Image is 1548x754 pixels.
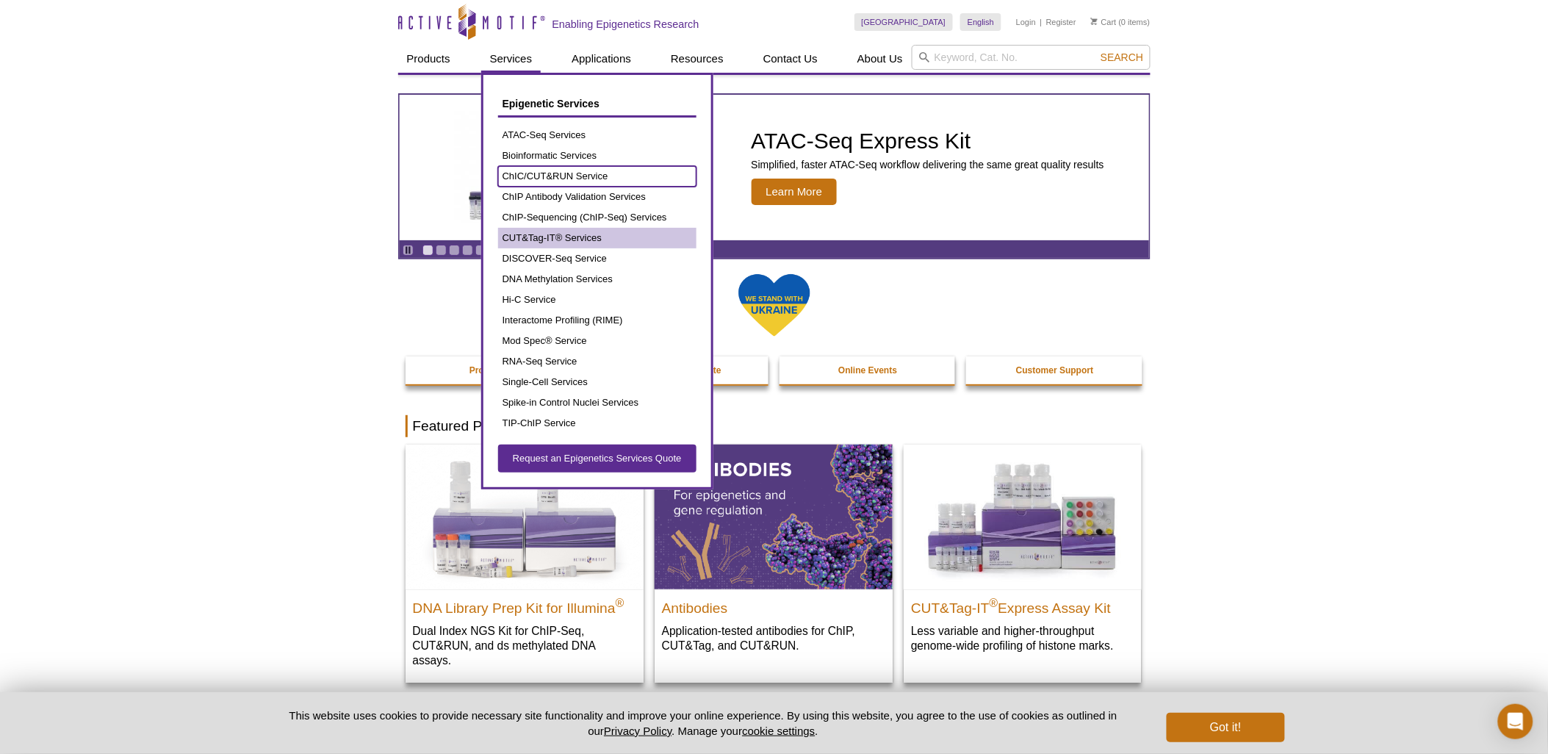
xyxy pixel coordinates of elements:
a: Privacy Policy [604,725,672,737]
h2: Featured Products [406,415,1143,437]
strong: Online Events [838,365,897,376]
h2: ATAC-Seq Express Kit [752,130,1104,152]
a: Go to slide 5 [475,245,486,256]
div: Open Intercom Messenger [1498,704,1533,739]
a: ChIC/CUT&RUN Service [498,166,696,187]
a: English [960,13,1001,31]
a: Mod Spec® Service [498,331,696,351]
a: Bioinformatic Services [498,146,696,166]
li: (0 items) [1091,13,1151,31]
a: Single-Cell Services [498,372,696,392]
input: Keyword, Cat. No. [912,45,1151,70]
strong: Promotions [469,365,519,376]
img: We Stand With Ukraine [738,273,811,338]
h2: DNA Library Prep Kit for Illumina [413,594,636,616]
a: About Us [849,45,912,73]
sup: ® [616,597,624,609]
a: DNA Library Prep Kit for Illumina DNA Library Prep Kit for Illumina® Dual Index NGS Kit for ChIP-... [406,445,644,682]
img: CUT&Tag-IT® Express Assay Kit [904,445,1142,589]
button: Got it! [1167,713,1284,742]
img: Your Cart [1091,18,1098,25]
a: Services [481,45,541,73]
h2: Antibodies [662,594,885,616]
h2: CUT&Tag-IT Express Assay Kit [911,594,1134,616]
a: Resources [662,45,732,73]
a: Go to slide 3 [449,245,460,256]
a: [GEOGRAPHIC_DATA] [854,13,954,31]
li: | [1040,13,1043,31]
p: Simplified, faster ATAC-Seq workflow delivering the same great quality results [752,158,1104,171]
a: Go to slide 4 [462,245,473,256]
a: Register [1046,17,1076,27]
a: Hi-C Service [498,290,696,310]
a: ATAC-Seq Services [498,125,696,146]
a: Applications [563,45,640,73]
a: Customer Support [966,356,1144,384]
article: ATAC-Seq Express Kit [400,95,1149,240]
span: Learn More [752,179,838,205]
a: Toggle autoplay [403,245,414,256]
a: Login [1016,17,1036,27]
a: Products [398,45,459,73]
a: Epigenetic Services [498,90,696,118]
p: This website uses cookies to provide necessary site functionality and improve your online experie... [264,708,1143,739]
strong: Customer Support [1016,365,1093,376]
a: Go to slide 1 [422,245,433,256]
sup: ® [990,597,998,609]
h2: Enabling Epigenetics Research [552,18,699,31]
a: Go to slide 2 [436,245,447,256]
p: Dual Index NGS Kit for ChIP-Seq, CUT&RUN, and ds methylated DNA assays. [413,623,636,668]
a: CUT&Tag-IT® Services [498,228,696,248]
a: RNA-Seq Service [498,351,696,372]
img: ATAC-Seq Express Kit [447,112,689,223]
a: Cart [1091,17,1117,27]
img: DNA Library Prep Kit for Illumina [406,445,644,589]
a: ChIP-Sequencing (ChIP-Seq) Services [498,207,696,228]
a: All Antibodies Antibodies Application-tested antibodies for ChIP, CUT&Tag, and CUT&RUN. [655,445,893,667]
span: Search [1101,51,1143,63]
a: DISCOVER-Seq Service [498,248,696,269]
a: Spike-in Control Nuclei Services [498,392,696,413]
a: Interactome Profiling (RIME) [498,310,696,331]
a: Promotions [406,356,583,384]
p: Less variable and higher-throughput genome-wide profiling of histone marks​. [911,623,1134,653]
a: DNA Methylation Services [498,269,696,290]
a: Contact Us [755,45,827,73]
a: ATAC-Seq Express Kit ATAC-Seq Express Kit Simplified, faster ATAC-Seq workflow delivering the sam... [400,95,1149,240]
button: cookie settings [742,725,815,737]
strong: Epi-Services Quote [641,365,721,376]
a: Online Events [780,356,957,384]
a: TIP-ChIP Service [498,413,696,434]
p: Application-tested antibodies for ChIP, CUT&Tag, and CUT&RUN. [662,623,885,653]
a: CUT&Tag-IT® Express Assay Kit CUT&Tag-IT®Express Assay Kit Less variable and higher-throughput ge... [904,445,1142,667]
a: Request an Epigenetics Services Quote [498,445,696,473]
span: Epigenetic Services [503,98,600,109]
a: ChIP Antibody Validation Services [498,187,696,207]
img: All Antibodies [655,445,893,589]
button: Search [1096,51,1148,64]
